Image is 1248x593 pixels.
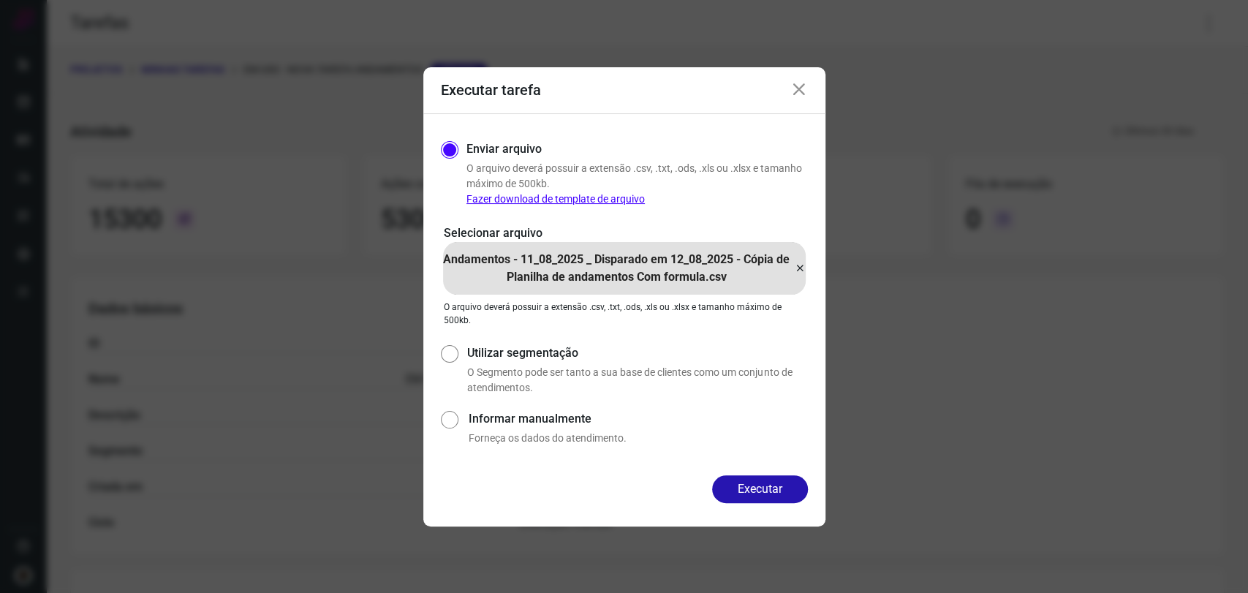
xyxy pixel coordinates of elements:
[467,344,807,362] label: Utilizar segmentação
[469,431,807,446] p: Forneça os dados do atendimento.
[466,193,645,205] a: Fazer download de template de arquivo
[444,301,805,327] p: O arquivo deverá possuir a extensão .csv, .txt, .ods, .xls ou .xlsx e tamanho máximo de 500kb.
[466,140,542,158] label: Enviar arquivo
[466,161,808,207] p: O arquivo deverá possuir a extensão .csv, .txt, .ods, .xls ou .xlsx e tamanho máximo de 500kb.
[712,475,808,503] button: Executar
[441,81,541,99] h3: Executar tarefa
[469,410,807,428] label: Informar manualmente
[443,251,790,286] p: Andamentos - 11_08_2025 _ Disparado em 12_08_2025 - Cópia de Planilha de andamentos Com formula.csv
[444,224,805,242] p: Selecionar arquivo
[467,365,807,396] p: O Segmento pode ser tanto a sua base de clientes como um conjunto de atendimentos.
